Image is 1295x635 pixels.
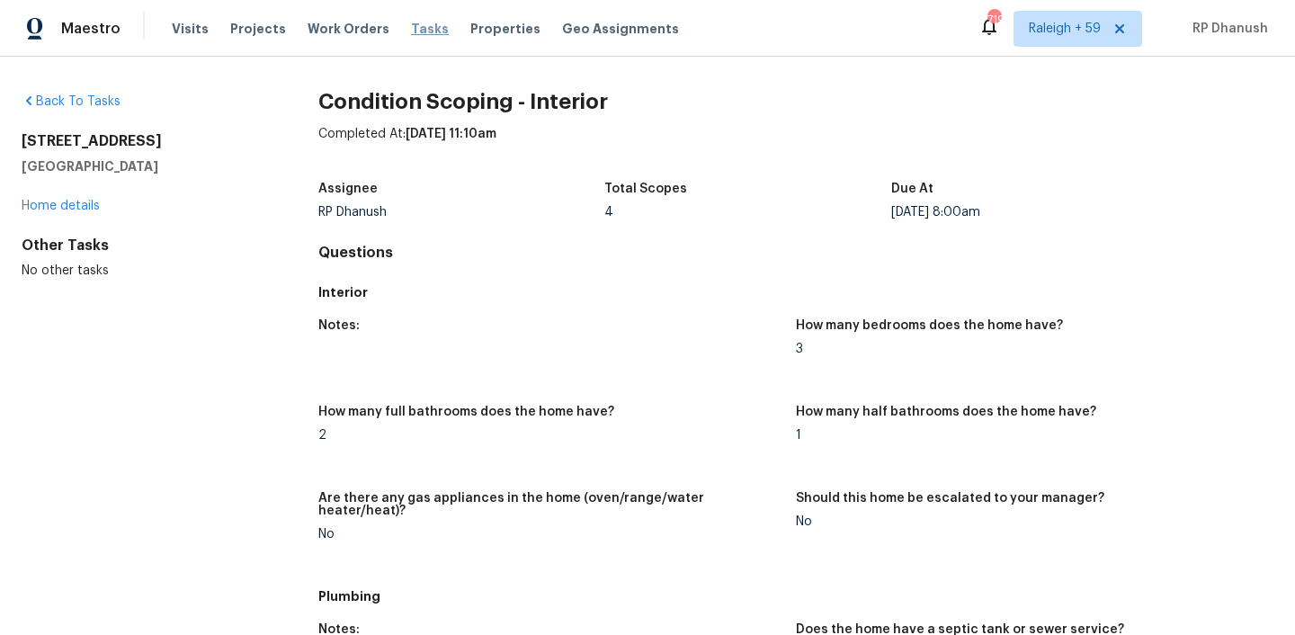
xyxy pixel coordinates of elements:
span: No other tasks [22,264,109,277]
span: Work Orders [308,20,389,38]
span: [DATE] 11:10am [406,128,496,140]
span: Visits [172,20,209,38]
div: No [318,528,781,541]
h4: Questions [318,244,1273,262]
span: Geo Assignments [562,20,679,38]
h5: Notes: [318,319,360,332]
div: 1 [796,429,1259,442]
h5: Should this home be escalated to your manager? [796,492,1104,505]
h5: How many half bathrooms does the home have? [796,406,1096,418]
h5: Interior [318,283,1273,301]
div: Completed At: [318,125,1273,172]
div: 3 [796,343,1259,355]
div: Other Tasks [22,237,261,255]
h5: Total Scopes [604,183,687,195]
h5: How many full bathrooms does the home have? [318,406,614,418]
h5: [GEOGRAPHIC_DATA] [22,157,261,175]
a: Back To Tasks [22,95,121,108]
h5: Assignee [318,183,378,195]
a: Home details [22,200,100,212]
div: [DATE] 8:00am [891,206,1178,219]
div: 2 [318,429,781,442]
div: RP Dhanush [318,206,605,219]
span: Tasks [411,22,449,35]
h5: Due At [891,183,933,195]
h5: Plumbing [318,587,1273,605]
span: Properties [470,20,540,38]
span: Projects [230,20,286,38]
h2: [STREET_ADDRESS] [22,132,261,150]
div: No [796,515,1259,528]
h2: Condition Scoping - Interior [318,93,1273,111]
div: 719 [987,11,1000,29]
div: 4 [604,206,891,219]
span: Maestro [61,20,121,38]
h5: How many bedrooms does the home have? [796,319,1063,332]
span: RP Dhanush [1185,20,1268,38]
h5: Are there any gas appliances in the home (oven/range/water heater/heat)? [318,492,781,517]
span: Raleigh + 59 [1029,20,1101,38]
